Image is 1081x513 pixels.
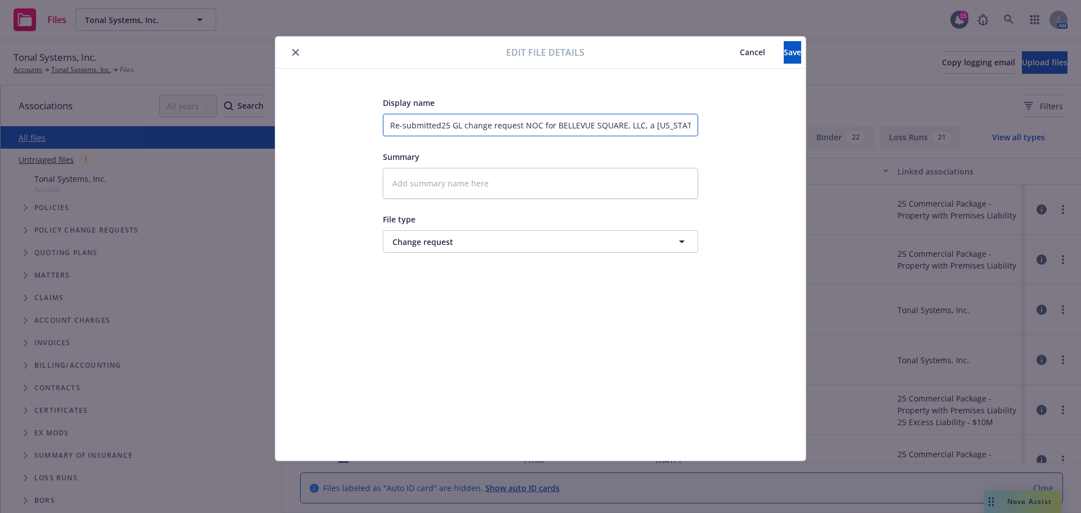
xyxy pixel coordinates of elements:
span: Save [784,47,801,57]
span: File type [383,214,416,225]
span: Edit file details [506,46,584,59]
span: Change request [392,236,647,248]
input: Add display name here [383,114,698,136]
span: Display name [383,97,435,108]
button: Change request [383,230,698,253]
button: Save [784,41,801,64]
button: Cancel [721,41,784,64]
span: Cancel [740,47,765,57]
span: Summary [383,151,419,162]
button: close [289,46,302,59]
